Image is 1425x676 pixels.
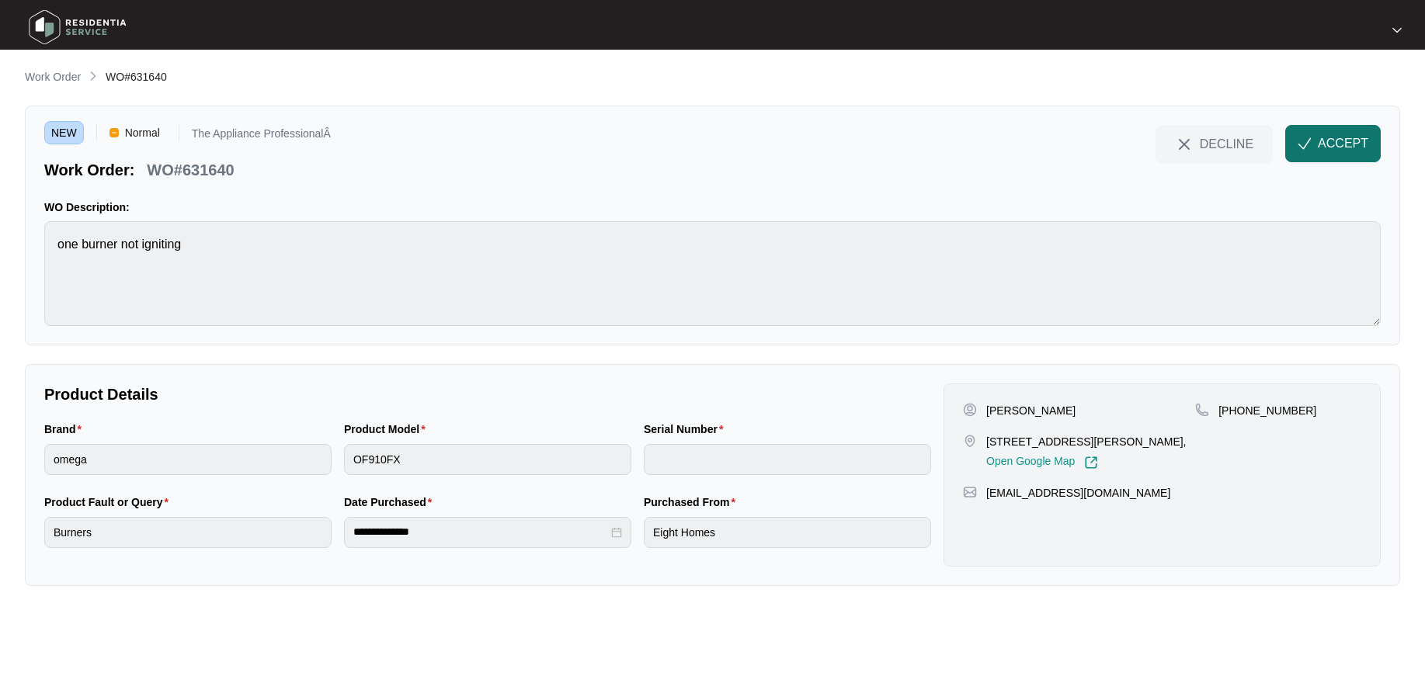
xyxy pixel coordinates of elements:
[344,494,438,510] label: Date Purchased
[147,159,234,181] p: WO#631640
[109,128,119,137] img: Vercel Logo
[1084,456,1098,470] img: Link-External
[986,403,1076,418] p: [PERSON_NAME]
[44,199,1381,215] p: WO Description:
[963,403,977,417] img: user-pin
[192,128,331,144] p: The Appliance ProfessionalÂ
[44,444,332,475] input: Brand
[1175,135,1194,154] img: close-Icon
[986,456,1098,470] a: Open Google Map
[44,221,1381,326] textarea: one burner not igniting
[44,159,134,181] p: Work Order:
[353,524,608,540] input: Date Purchased
[1156,125,1273,162] button: close-IconDECLINE
[44,517,332,548] input: Product Fault or Query
[1200,135,1253,152] span: DECLINE
[25,69,81,85] p: Work Order
[1392,26,1402,34] img: dropdown arrow
[644,517,931,548] input: Purchased From
[644,444,931,475] input: Serial Number
[1285,125,1381,162] button: check-IconACCEPT
[106,71,167,83] span: WO#631640
[963,434,977,448] img: map-pin
[23,4,132,50] img: residentia service logo
[44,421,88,437] label: Brand
[644,421,729,437] label: Serial Number
[1298,137,1312,151] img: check-Icon
[44,383,931,405] p: Product Details
[644,494,742,510] label: Purchased From
[44,494,175,510] label: Product Fault or Query
[1195,403,1209,417] img: map-pin
[344,444,631,475] input: Product Model
[986,485,1170,501] p: [EMAIL_ADDRESS][DOMAIN_NAME]
[986,434,1187,449] p: [STREET_ADDRESS][PERSON_NAME],
[344,421,432,437] label: Product Model
[87,70,99,82] img: chevron-right
[1318,134,1368,153] span: ACCEPT
[1218,403,1316,418] p: [PHONE_NUMBER]
[44,121,84,144] span: NEW
[22,69,84,86] a: Work Order
[119,121,166,144] span: Normal
[963,485,977,499] img: map-pin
